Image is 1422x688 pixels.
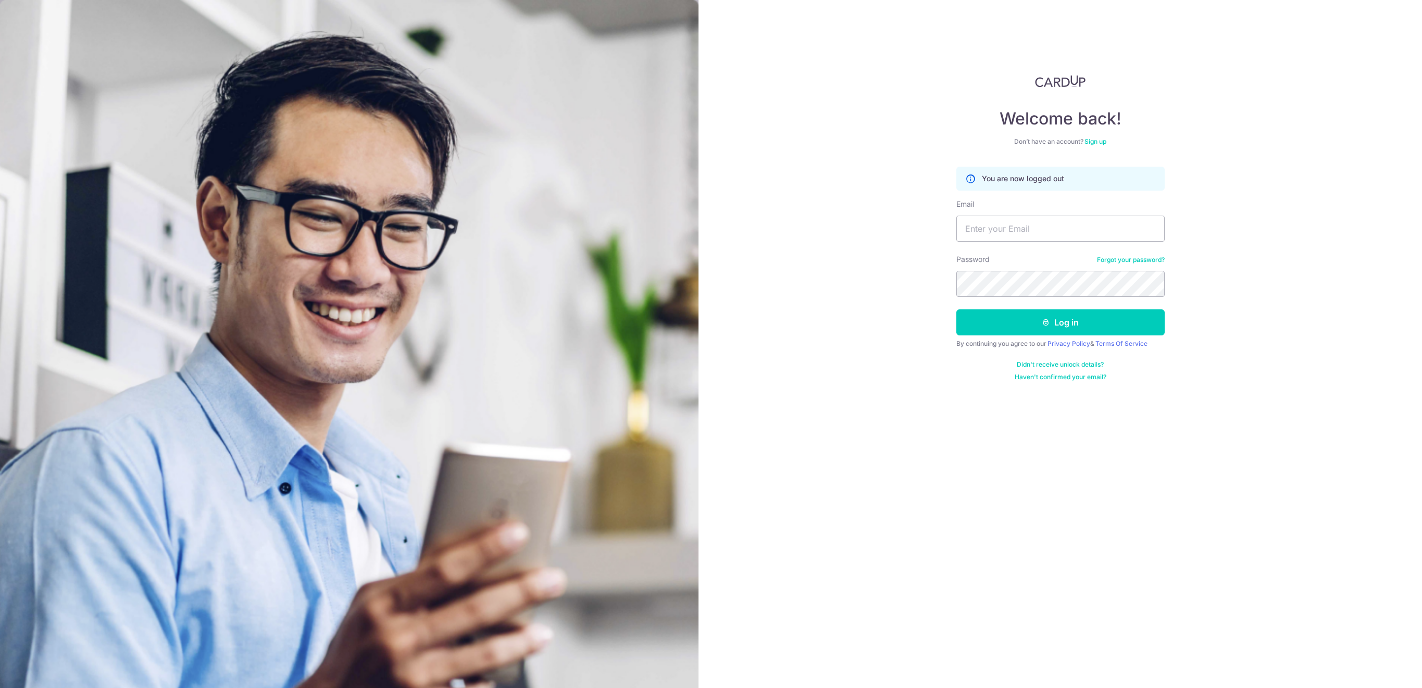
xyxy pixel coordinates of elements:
[956,309,1165,335] button: Log in
[1015,373,1106,381] a: Haven't confirmed your email?
[1047,340,1090,347] a: Privacy Policy
[956,216,1165,242] input: Enter your Email
[1084,137,1106,145] a: Sign up
[1017,360,1104,369] a: Didn't receive unlock details?
[982,173,1064,184] p: You are now logged out
[1095,340,1147,347] a: Terms Of Service
[956,199,974,209] label: Email
[956,137,1165,146] div: Don’t have an account?
[956,254,990,265] label: Password
[1097,256,1165,264] a: Forgot your password?
[956,108,1165,129] h4: Welcome back!
[956,340,1165,348] div: By continuing you agree to our &
[1035,75,1086,87] img: CardUp Logo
